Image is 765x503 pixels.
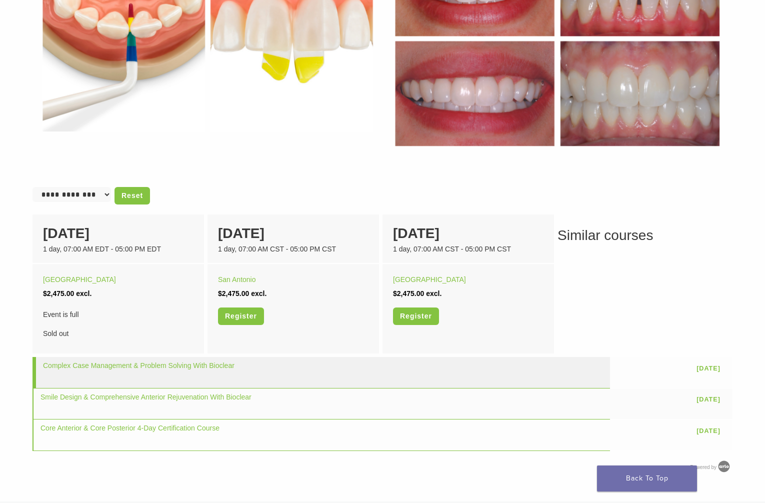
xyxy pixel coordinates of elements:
[218,307,264,325] a: Register
[114,187,150,204] a: Reset
[393,307,439,325] a: Register
[251,289,266,297] span: excl.
[393,244,543,254] div: 1 day, 07:00 AM CST - 05:00 PM CST
[43,275,116,283] a: [GEOGRAPHIC_DATA]
[218,223,368,244] div: [DATE]
[76,289,91,297] span: excl.
[218,289,249,297] span: $2,475.00
[218,275,256,283] a: San Antonio
[218,244,368,254] div: 1 day, 07:00 AM CST - 05:00 PM CST
[393,223,543,244] div: [DATE]
[40,393,251,401] a: Smile Design & Comprehensive Anterior Rejuvenation With Bioclear
[691,423,725,438] a: [DATE]
[691,392,725,407] a: [DATE]
[43,307,193,340] div: Sold out
[43,289,74,297] span: $2,475.00
[43,361,234,369] a: Complex Case Management & Problem Solving With Bioclear
[691,360,725,376] a: [DATE]
[43,307,193,321] span: Event is full
[690,464,732,470] a: Powered by
[40,424,219,432] a: Core Anterior & Core Posterior 4-Day Certification Course
[426,289,441,297] span: excl.
[43,223,193,244] div: [DATE]
[393,275,466,283] a: [GEOGRAPHIC_DATA]
[393,289,424,297] span: $2,475.00
[597,465,697,491] a: Back To Top
[43,244,193,254] div: 1 day, 07:00 AM EDT - 05:00 PM EDT
[716,459,731,474] img: Arlo training & Event Software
